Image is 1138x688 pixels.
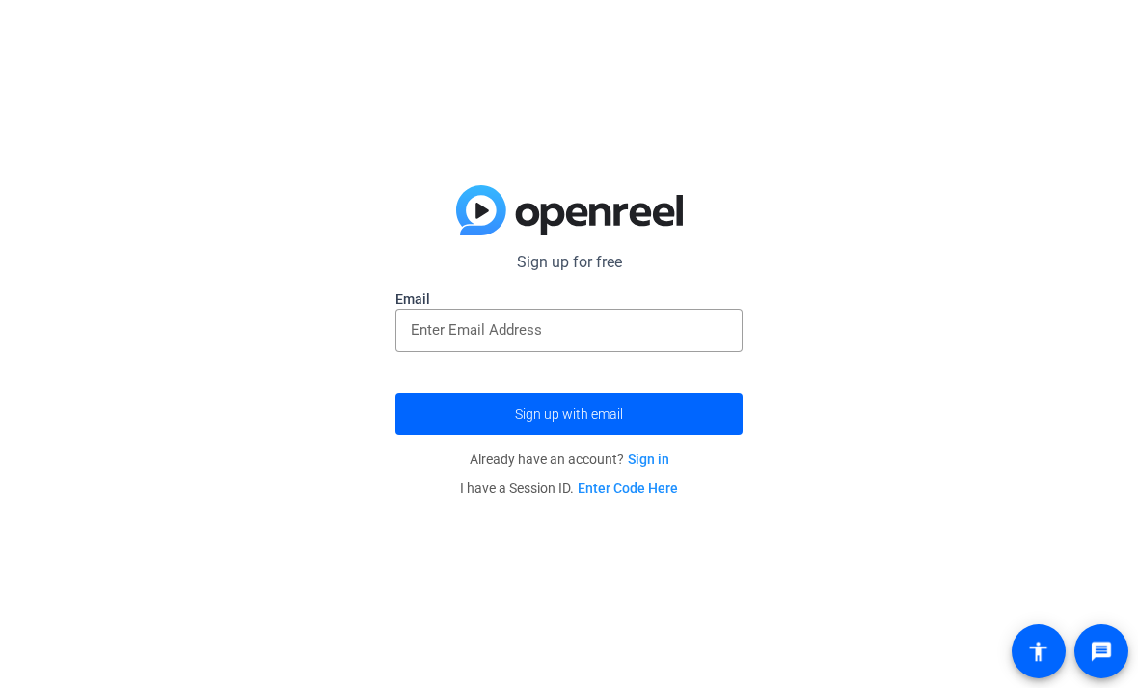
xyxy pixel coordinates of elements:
a: Enter Code Here [578,481,678,496]
a: Sign in [628,452,669,467]
mat-icon: message [1090,640,1113,663]
label: Email [395,289,743,309]
img: blue-gradient.svg [456,185,683,235]
mat-icon: accessibility [1027,640,1050,663]
span: I have a Session ID. [460,481,678,496]
p: Sign up for free [395,251,743,274]
button: Sign up with email [395,393,743,435]
input: Enter Email Address [411,318,727,342]
span: Already have an account? [470,452,669,467]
